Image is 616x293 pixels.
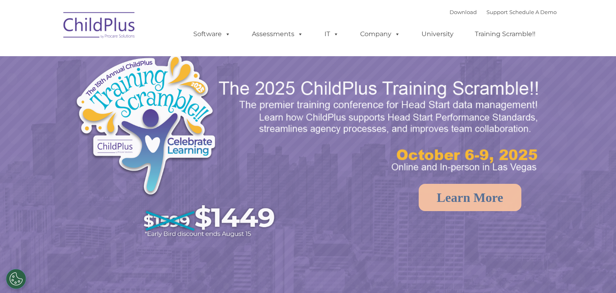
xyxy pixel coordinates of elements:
[244,26,311,42] a: Assessments
[419,184,521,211] a: Learn More
[450,9,557,15] font: |
[316,26,347,42] a: IT
[6,269,26,289] button: Cookies Settings
[59,6,140,47] img: ChildPlus by Procare Solutions
[486,9,508,15] a: Support
[450,9,477,15] a: Download
[413,26,462,42] a: University
[352,26,408,42] a: Company
[185,26,239,42] a: Software
[467,26,543,42] a: Training Scramble!!
[509,9,557,15] a: Schedule A Demo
